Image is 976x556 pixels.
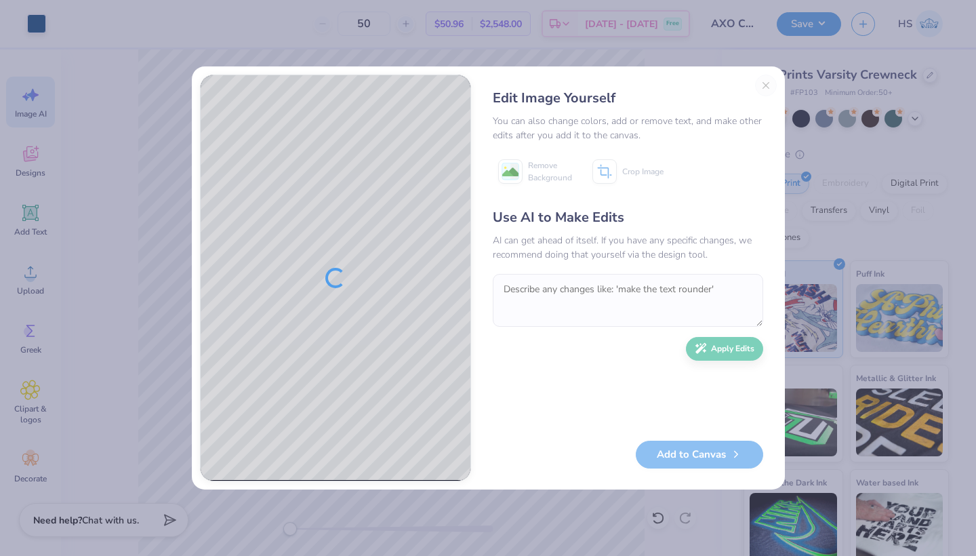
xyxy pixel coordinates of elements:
span: Crop Image [622,165,664,178]
div: AI can get ahead of itself. If you have any specific changes, we recommend doing that yourself vi... [493,233,763,262]
div: You can also change colors, add or remove text, and make other edits after you add it to the canvas. [493,114,763,142]
button: Crop Image [587,155,672,188]
span: Remove Background [528,159,572,184]
button: Remove Background [493,155,577,188]
div: Use AI to Make Edits [493,207,763,228]
div: Edit Image Yourself [493,88,763,108]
